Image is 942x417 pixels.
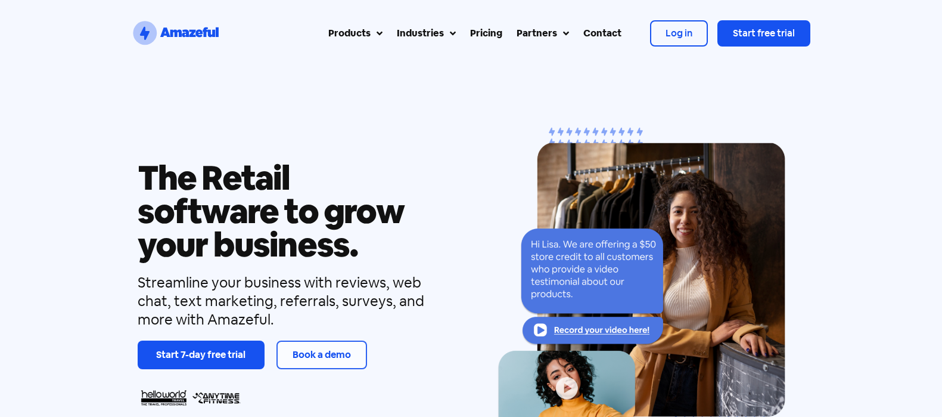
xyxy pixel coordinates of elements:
[390,19,463,48] a: Industries
[509,19,576,48] a: Partners
[138,341,265,369] a: Start 7-day free trial
[650,20,708,47] a: Log in
[138,161,455,261] h1: The Retail software to grow your business.
[321,19,390,48] a: Products
[576,19,629,48] a: Contact
[470,26,502,41] div: Pricing
[717,20,810,47] a: Start free trial
[463,19,509,48] a: Pricing
[328,26,371,41] div: Products
[397,26,444,41] div: Industries
[733,27,795,39] span: Start free trial
[517,26,557,41] div: Partners
[293,348,351,361] span: Book a demo
[666,27,692,39] span: Log in
[131,19,220,48] a: SVG link
[138,273,455,329] div: Streamline your business with reviews, web chat, text marketing, referrals, surveys, and more wit...
[156,348,245,361] span: Start 7-day free trial
[583,26,621,41] div: Contact
[276,341,367,369] a: Book a demo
